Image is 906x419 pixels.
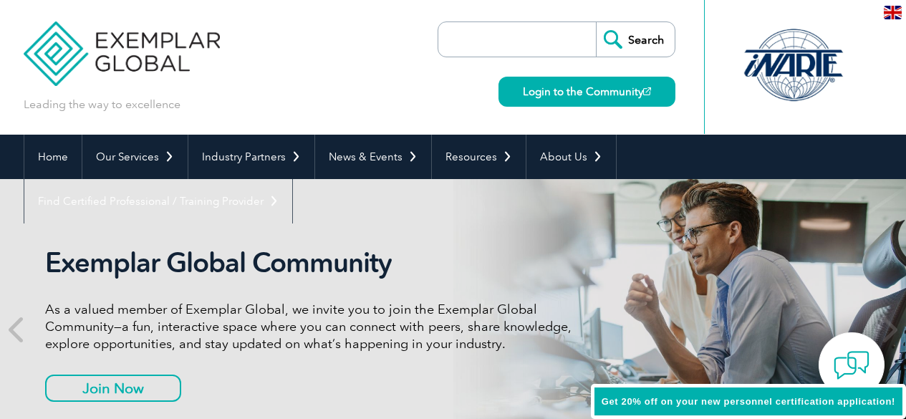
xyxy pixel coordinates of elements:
p: As a valued member of Exemplar Global, we invite you to join the Exemplar Global Community—a fun,... [45,301,582,352]
a: Find Certified Professional / Training Provider [24,179,292,223]
a: Home [24,135,82,179]
img: en [884,6,902,19]
a: Industry Partners [188,135,314,179]
img: open_square.png [643,87,651,95]
p: Leading the way to excellence [24,97,180,112]
a: Login to the Community [498,77,675,107]
a: Join Now [45,375,181,402]
img: contact-chat.png [834,347,869,383]
span: Get 20% off on your new personnel certification application! [602,396,895,407]
a: About Us [526,135,616,179]
a: News & Events [315,135,431,179]
input: Search [596,22,675,57]
h2: Exemplar Global Community [45,246,582,279]
a: Resources [432,135,526,179]
a: Our Services [82,135,188,179]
